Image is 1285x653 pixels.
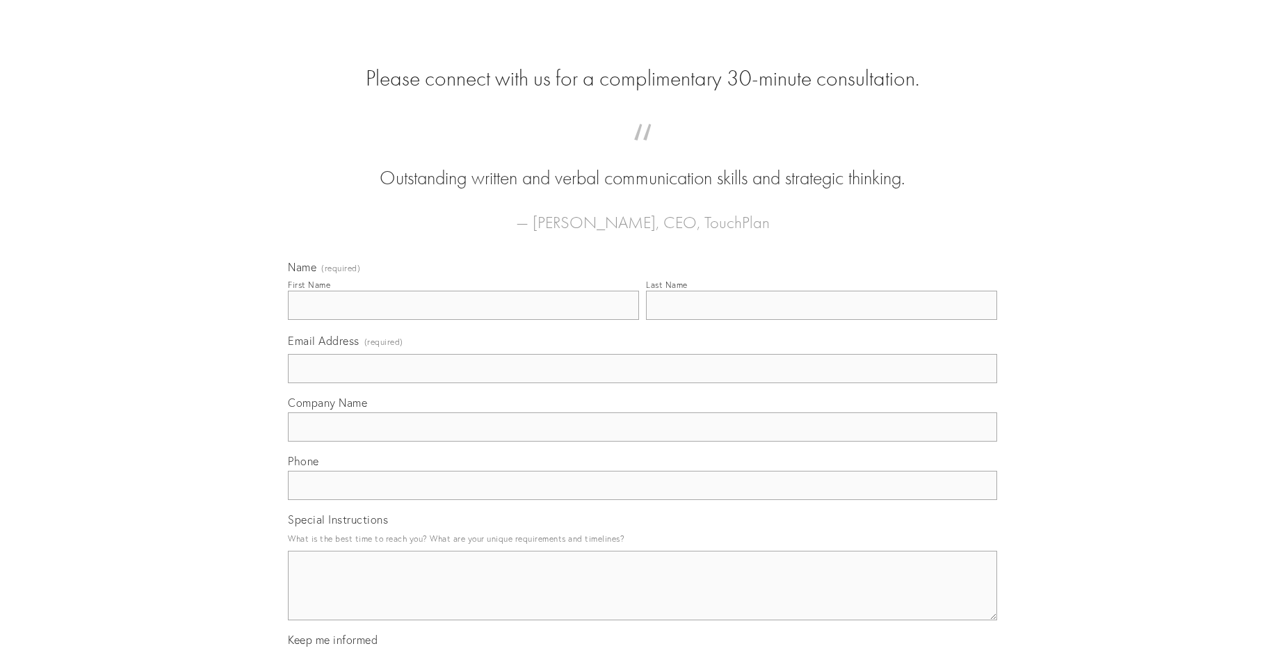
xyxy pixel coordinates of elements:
span: Phone [288,454,319,468]
span: “ [310,138,975,165]
div: Last Name [646,280,688,290]
span: Name [288,260,316,274]
span: (required) [321,264,360,273]
p: What is the best time to reach you? What are your unique requirements and timelines? [288,529,997,548]
span: Special Instructions [288,513,388,526]
span: (required) [364,332,403,351]
span: Company Name [288,396,367,410]
div: First Name [288,280,330,290]
figcaption: — [PERSON_NAME], CEO, TouchPlan [310,192,975,236]
span: Email Address [288,334,359,348]
span: Keep me informed [288,633,378,647]
blockquote: Outstanding written and verbal communication skills and strategic thinking. [310,138,975,192]
h2: Please connect with us for a complimentary 30-minute consultation. [288,65,997,92]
